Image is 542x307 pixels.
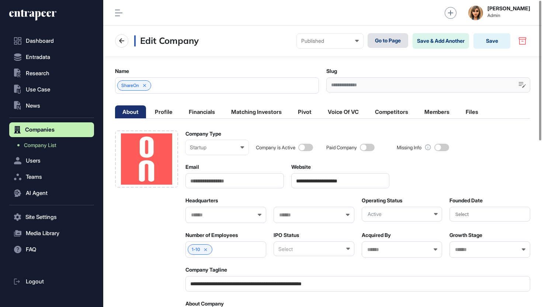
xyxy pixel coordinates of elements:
[26,87,50,93] span: Use Case
[185,301,224,307] label: About Company
[301,38,359,44] div: Published
[9,242,94,257] button: FAQ
[458,105,486,118] li: Files
[291,164,311,170] label: Website
[368,105,416,118] li: Competitors
[26,54,50,60] span: Entradata
[26,230,59,236] span: Media Library
[25,214,57,220] span: Site Settings
[326,145,357,150] div: Paid Company
[26,158,41,164] span: Users
[185,131,221,137] label: Company Type
[115,105,146,118] li: About
[185,164,199,170] label: Email
[25,127,55,133] span: Companies
[413,33,469,49] button: Save & Add Another
[181,105,222,118] li: Financials
[487,13,530,18] span: Admin
[397,145,421,150] div: Missing Info
[256,145,295,150] div: Company is Active
[320,105,366,118] li: Voice Of VC
[121,83,139,88] span: ShareOn
[9,153,94,168] button: Users
[417,105,457,118] li: Members
[468,6,483,20] img: admin-avatar
[473,33,510,49] button: Save
[115,68,129,74] label: Name
[9,66,94,81] button: Research
[449,232,482,238] label: Growth Stage
[26,174,42,180] span: Teams
[185,198,218,203] label: Headquarters
[134,35,199,46] h3: Edit Company
[9,226,94,241] button: Media Library
[9,98,94,113] button: News
[362,198,402,203] label: Operating Status
[26,247,36,252] span: FAQ
[9,274,94,289] a: Logout
[9,34,94,48] a: Dashboard
[9,170,94,184] button: Teams
[26,38,54,44] span: Dashboard
[291,105,319,118] li: Pivot
[26,190,48,196] span: AI Agent
[26,70,49,76] span: Research
[9,82,94,97] button: Use Case
[24,142,56,148] span: Company List
[455,212,469,217] span: Select
[13,139,94,152] a: Company List
[26,279,44,285] span: Logout
[185,267,227,273] label: Company Tagline
[274,232,299,238] label: IPO Status
[26,103,40,109] span: News
[368,33,408,48] a: Go to Page
[9,186,94,200] button: AI Agent
[185,232,238,238] label: Number of Employees
[449,198,483,203] label: Founded Date
[192,247,200,252] span: 1-10
[274,241,354,256] div: Select
[487,6,530,11] strong: [PERSON_NAME]
[224,105,289,118] li: Matching Investors
[147,105,180,118] li: Profile
[9,122,94,137] button: Companies
[190,144,244,150] div: Startup
[362,232,391,238] label: Acquired By
[326,68,337,74] label: Slug
[115,130,178,188] div: Company Logo
[9,210,94,224] button: Site Settings
[9,50,94,64] button: Entradata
